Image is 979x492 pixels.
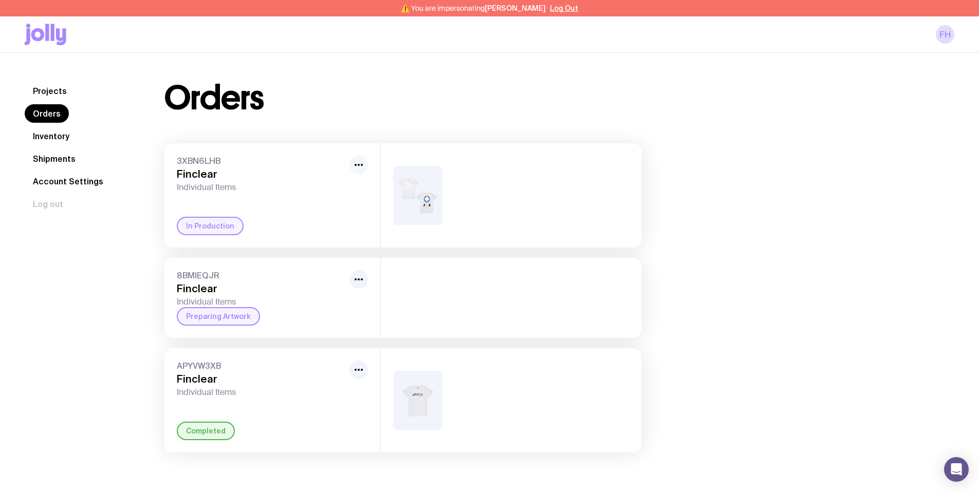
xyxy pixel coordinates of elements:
[25,195,71,213] button: Log out
[401,4,546,12] span: ⚠️ You are impersonating
[25,149,84,168] a: Shipments
[177,156,345,166] span: 3XBN6LHB
[177,297,345,307] span: Individual Items
[485,4,546,12] span: [PERSON_NAME]
[25,82,75,100] a: Projects
[177,282,345,295] h3: Finclear
[177,270,345,280] span: 8BMIEQJR
[177,361,345,371] span: APYVW3XB
[177,182,345,193] span: Individual Items
[164,82,264,115] h1: Orders
[936,25,954,44] a: FH
[177,307,260,326] div: Preparing Artwork
[944,457,969,482] div: Open Intercom Messenger
[177,217,244,235] div: In Production
[25,172,112,191] a: Account Settings
[550,4,578,12] button: Log Out
[25,104,69,123] a: Orders
[177,373,345,385] h3: Finclear
[177,168,345,180] h3: Finclear
[25,127,78,145] a: Inventory
[177,422,235,440] div: Completed
[177,387,345,398] span: Individual Items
